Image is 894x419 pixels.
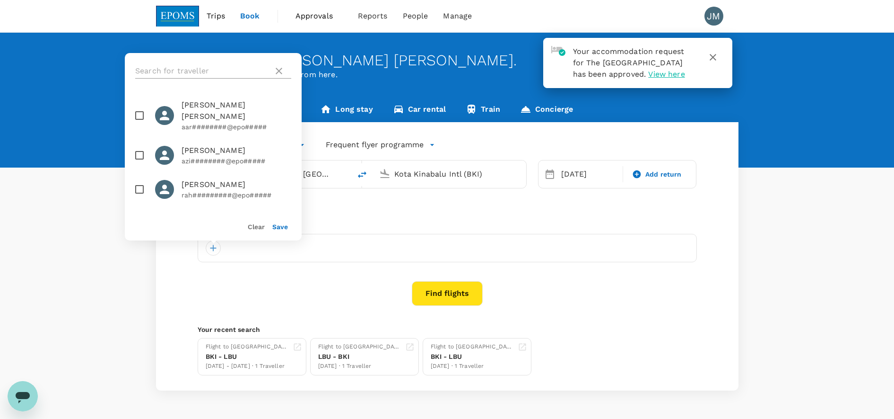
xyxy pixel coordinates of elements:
div: [DATE] · 1 Traveller [318,362,401,371]
p: rah#########@epo##### [182,190,291,200]
span: [PERSON_NAME] [PERSON_NAME] [182,99,291,122]
span: [PERSON_NAME] [182,179,291,190]
a: Long stay [310,99,382,122]
input: Search for traveller [135,63,269,79]
a: Concierge [510,99,583,122]
span: [PERSON_NAME] [182,145,291,156]
span: Add return [645,169,682,179]
a: Car rental [383,99,456,122]
div: JM [704,7,723,26]
button: delete [351,163,373,186]
button: Open [344,173,346,175]
div: [DATE] - [DATE] · 1 Traveller [206,362,289,371]
button: Frequent flyer programme [326,139,435,151]
p: Your recent search [198,325,697,334]
button: Find flights [412,281,483,306]
div: BKI - LBU [431,352,514,362]
iframe: Button to launch messaging window [8,381,38,411]
div: BKI - LBU [206,352,289,362]
input: Going to [394,167,506,181]
div: Flight to [GEOGRAPHIC_DATA] [431,342,514,352]
span: Trips [207,10,225,22]
a: Train [456,99,510,122]
div: Travellers [198,219,697,230]
button: Clear [248,223,265,231]
img: EPOMS SDN BHD [156,6,200,27]
span: Book [240,10,260,22]
div: Welcome back , [PERSON_NAME] [PERSON_NAME] . [156,52,738,69]
span: Approvals [295,10,343,22]
img: hotel-approved [551,46,565,56]
button: Save [272,223,288,231]
span: People [403,10,428,22]
span: View here [648,70,685,79]
div: [DATE] · 1 Traveller [431,362,514,371]
p: Frequent flyer programme [326,139,424,151]
div: LBU - BKI [318,352,401,362]
span: Reports [358,10,388,22]
button: Open [520,173,521,175]
p: azi########@epo##### [182,156,291,166]
div: Flight to [GEOGRAPHIC_DATA] [318,342,401,352]
span: Your accommodation request for The [GEOGRAPHIC_DATA] has been approved. [573,47,685,79]
p: Planning a business trip? Get started from here. [156,69,738,80]
div: [DATE] [557,165,621,184]
div: Flight to [GEOGRAPHIC_DATA] [206,342,289,352]
span: Manage [443,10,472,22]
p: aar########@epo##### [182,122,291,132]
